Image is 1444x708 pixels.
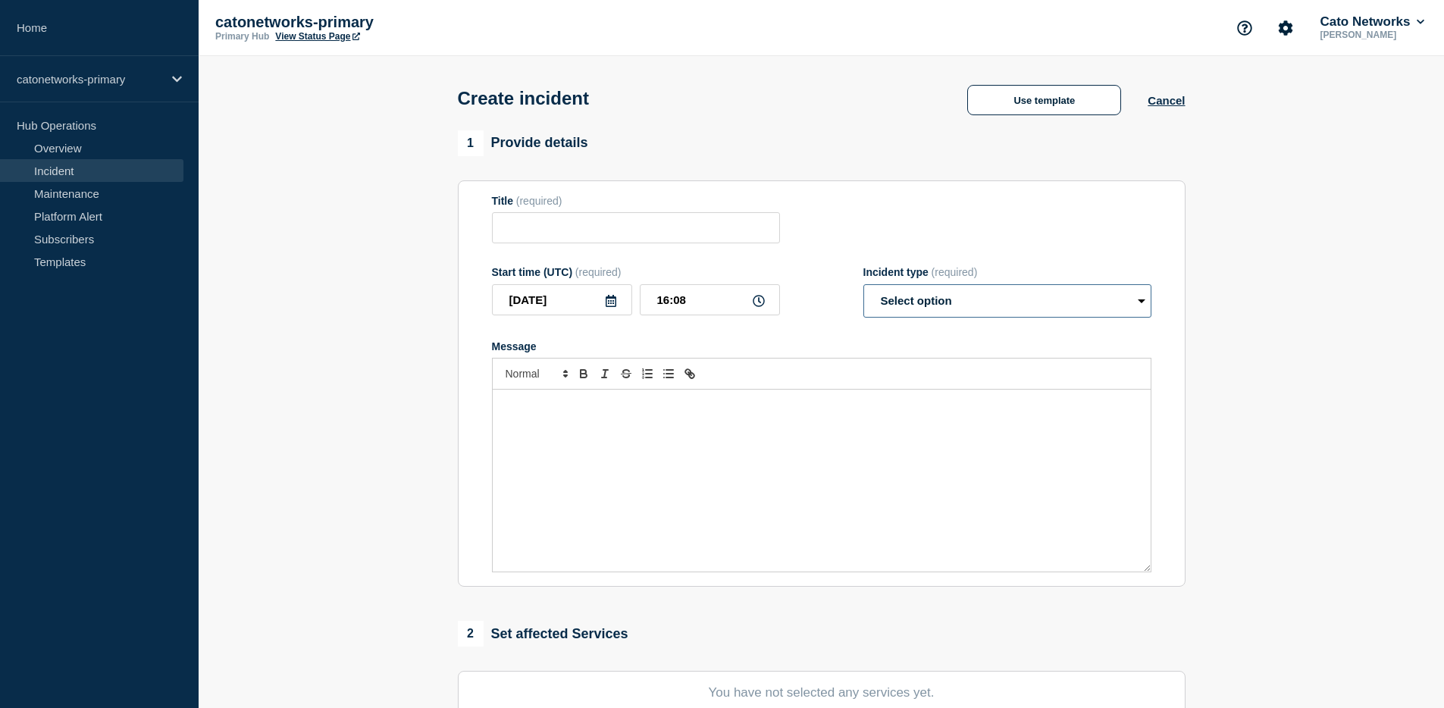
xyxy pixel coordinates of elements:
[492,212,780,243] input: Title
[1317,30,1427,40] p: [PERSON_NAME]
[458,621,484,647] span: 2
[492,340,1151,352] div: Message
[492,195,780,207] div: Title
[679,365,700,383] button: Toggle link
[1148,94,1185,107] button: Cancel
[492,266,780,278] div: Start time (UTC)
[492,685,1151,700] p: You have not selected any services yet.
[499,365,573,383] span: Font size
[640,284,780,315] input: HH:MM
[658,365,679,383] button: Toggle bulleted list
[1229,12,1261,44] button: Support
[492,284,632,315] input: YYYY-MM-DD
[17,73,162,86] p: catonetworks-primary
[967,85,1121,115] button: Use template
[493,390,1151,572] div: Message
[458,621,628,647] div: Set affected Services
[516,195,562,207] span: (required)
[932,266,978,278] span: (required)
[863,284,1151,318] select: Incident type
[575,266,622,278] span: (required)
[637,365,658,383] button: Toggle ordered list
[215,14,518,31] p: catonetworks-primary
[573,365,594,383] button: Toggle bold text
[594,365,616,383] button: Toggle italic text
[458,130,484,156] span: 1
[863,266,1151,278] div: Incident type
[458,130,588,156] div: Provide details
[458,88,589,109] h1: Create incident
[275,31,359,42] a: View Status Page
[1317,14,1427,30] button: Cato Networks
[215,31,269,42] p: Primary Hub
[1270,12,1301,44] button: Account settings
[616,365,637,383] button: Toggle strikethrough text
